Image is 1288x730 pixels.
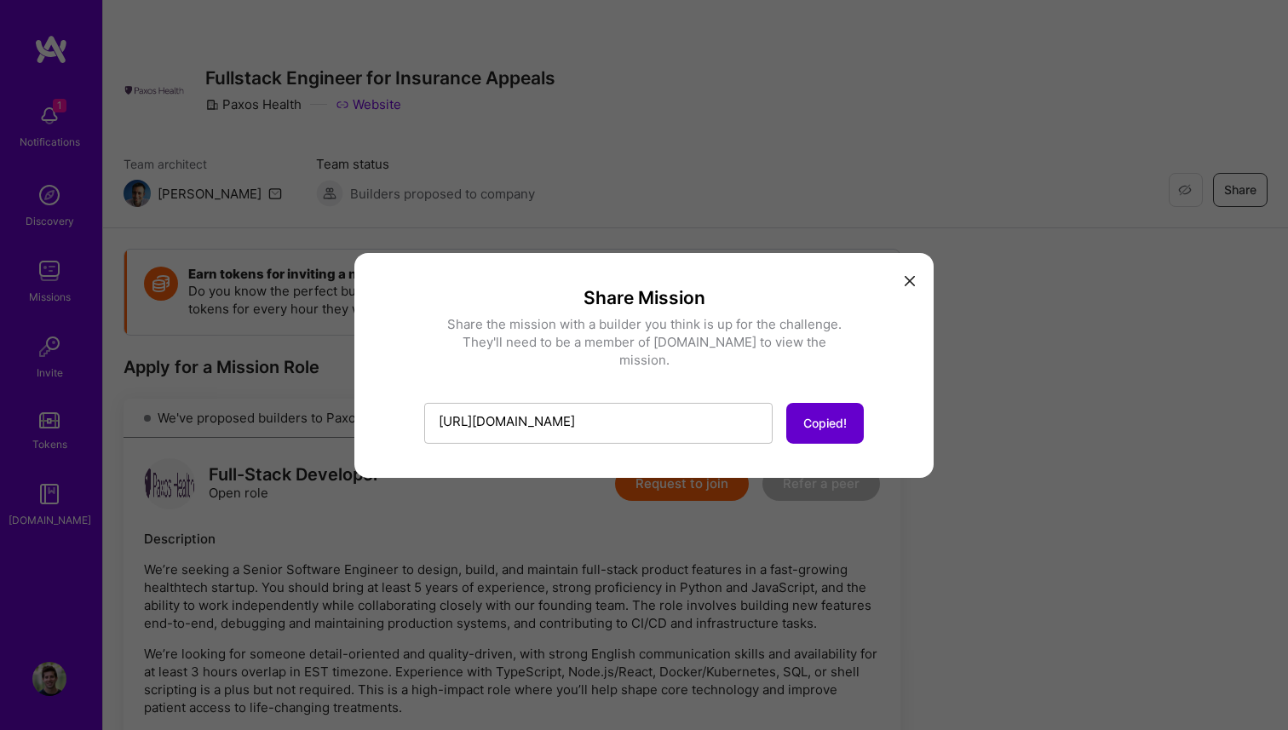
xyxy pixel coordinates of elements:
[444,315,844,369] p: Share the mission with a builder you think is up for the challenge. They'll need to be a member o...
[905,276,915,286] i: icon Close
[354,252,934,477] div: modal
[803,415,847,432] span: Copied!
[424,403,773,444] div: [URL][DOMAIN_NAME]
[584,286,705,308] h3: Share Mission
[786,403,864,444] button: Copied!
